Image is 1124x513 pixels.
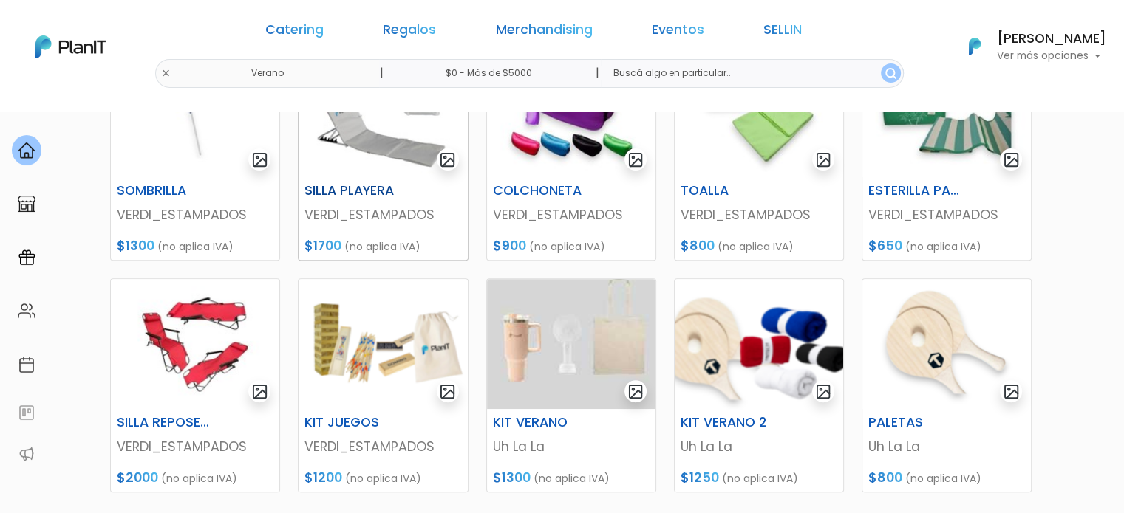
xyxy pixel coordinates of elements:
p: Ver más opciones [997,51,1106,61]
img: close-6986928ebcb1d6c9903e3b54e860dbc4d054630f23adef3a32610726dff6a82b.svg [161,69,171,78]
p: Uh La La [681,437,837,456]
span: $800 [868,469,902,486]
img: marketplace-4ceaa7011d94191e9ded77b95e3339b90024bf715f7c57f8cf31f2d8c509eaba.svg [18,195,35,213]
img: thumb_2D148D04-CC75-4C46-B3E6-09C5BBE012FF.jpeg [299,47,467,177]
a: Eventos [652,24,704,41]
h6: ESTERILLA PARA PLAYA [859,183,976,199]
h6: SILLA PLAYERA [296,183,412,199]
span: (no aplica IVA) [905,239,981,254]
img: gallery-light [251,383,268,400]
p: VERDI_ESTAMPADOS [304,205,461,224]
h6: [PERSON_NAME] [997,32,1106,46]
span: (no aplica IVA) [529,239,605,254]
p: VERDI_ESTAMPADOS [868,205,1025,224]
img: gallery-light [815,383,832,400]
a: gallery-light KIT JUEGOS VERDI_ESTAMPADOS $1200 (no aplica IVA) [298,278,468,492]
span: $1700 [304,237,341,255]
img: gallery-light [439,383,456,400]
span: $1300 [117,237,154,255]
p: VERDI_ESTAMPADOS [304,437,461,456]
img: thumb_2000___2000-Photoroom__5_.jpg [675,47,843,177]
img: search_button-432b6d5273f82d61273b3651a40e1bd1b912527efae98b1b7a1b2c0702e16a8d.svg [885,68,896,79]
a: Catering [265,24,324,41]
p: VERDI_ESTAMPADOS [493,205,650,224]
span: $900 [493,237,526,255]
a: gallery-light ESTERILLA PARA PLAYA VERDI_ESTAMPADOS $650 (no aplica IVA) [862,47,1032,261]
p: | [595,64,599,82]
a: SELLIN [763,24,802,41]
img: gallery-light [627,383,644,400]
h6: TOALLA [672,183,788,199]
h6: SILLA REPOSERA [108,415,225,430]
span: (no aplica IVA) [722,471,798,486]
span: $2000 [117,469,158,486]
a: gallery-light KIT VERANO Uh La La $1300 (no aplica IVA) [486,278,656,492]
span: (no aplica IVA) [161,471,237,486]
img: gallery-light [251,151,268,168]
h6: KIT VERANO 2 [672,415,788,430]
p: Uh La La [493,437,650,456]
h6: SOMBRILLA [108,183,225,199]
img: gallery-light [439,151,456,168]
h6: KIT JUEGOS [296,415,412,430]
span: $1200 [304,469,342,486]
p: VERDI_ESTAMPADOS [681,205,837,224]
img: thumb_Captura_de_pantalla_2025-09-04_164953.png [675,279,843,409]
img: home-e721727adea9d79c4d83392d1f703f7f8bce08238fde08b1acbfd93340b81755.svg [18,142,35,159]
img: people-662611757002400ad9ed0e3c099ab2801c6687ba6c219adb57efc949bc21e19d.svg [18,302,35,320]
p: VERDI_ESTAMPADOS [117,205,273,224]
span: (no aplica IVA) [345,471,421,486]
img: PlanIt Logo [958,30,991,63]
span: (no aplica IVA) [718,239,794,254]
p: Uh La La [868,437,1025,456]
span: (no aplica IVA) [534,471,610,486]
a: gallery-light TOALLA VERDI_ESTAMPADOS $800 (no aplica IVA) [674,47,844,261]
h6: COLCHONETA [484,183,601,199]
img: partners-52edf745621dab592f3b2c58e3bca9d71375a7ef29c3b500c9f145b62cc070d4.svg [18,445,35,463]
a: Merchandising [495,24,592,41]
img: thumb_2000___2000-Photoroom__4_.jpg [487,47,655,177]
img: feedback-78b5a0c8f98aac82b08bfc38622c3050aee476f2c9584af64705fc4e61158814.svg [18,404,35,421]
img: thumb_2000___2000-Photoroom__6_.jpg [862,47,1031,177]
a: gallery-light PALETAS Uh La La $800 (no aplica IVA) [862,278,1032,492]
a: gallery-light SILLA REPOSERA VERDI_ESTAMPADOS $2000 (no aplica IVA) [110,278,280,492]
img: gallery-light [1003,151,1020,168]
button: PlanIt Logo [PERSON_NAME] Ver más opciones [950,27,1106,66]
span: $1300 [493,469,531,486]
img: campaigns-02234683943229c281be62815700db0a1741e53638e28bf9629b52c665b00959.svg [18,249,35,266]
img: gallery-light [627,151,644,168]
a: Regalos [383,24,436,41]
img: calendar-87d922413cdce8b2cf7b7f5f62616a5cf9e4887200fb71536465627b3292af00.svg [18,356,35,373]
img: gallery-light [1003,383,1020,400]
div: ¿Necesitás ayuda? [76,14,213,43]
img: PlanIt Logo [35,35,106,58]
span: $800 [681,237,715,255]
img: thumb_Captura_de_pantalla_2025-09-04_105435.png [299,279,467,409]
p: | [379,64,383,82]
img: thumb_2000___2000-Photoroom__11_.jpg [111,279,279,409]
input: Buscá algo en particular.. [601,59,903,88]
span: (no aplica IVA) [344,239,420,254]
p: VERDI_ESTAMPADOS [117,437,273,456]
h6: PALETAS [859,415,976,430]
a: gallery-light SOMBRILLA VERDI_ESTAMPADOS $1300 (no aplica IVA) [110,47,280,261]
img: thumb_Captura_de_pantalla_2025-09-04_170203.png [862,279,1031,409]
h6: KIT VERANO [484,415,601,430]
img: thumb_WhatsApp_Image_2025-08-20_at_15.10.56__1_.jpeg [487,279,655,409]
img: gallery-light [815,151,832,168]
img: thumb_BD93420D-603B-4D67-A59E-6FB358A47D23.jpeg [111,47,279,177]
span: (no aplica IVA) [157,239,234,254]
a: gallery-light COLCHONETA VERDI_ESTAMPADOS $900 (no aplica IVA) [486,47,656,261]
span: $650 [868,237,902,255]
a: gallery-light KIT VERANO 2 Uh La La $1250 (no aplica IVA) [674,278,844,492]
a: gallery-light SILLA PLAYERA VERDI_ESTAMPADOS $1700 (no aplica IVA) [298,47,468,261]
span: $1250 [681,469,719,486]
span: (no aplica IVA) [905,471,981,486]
